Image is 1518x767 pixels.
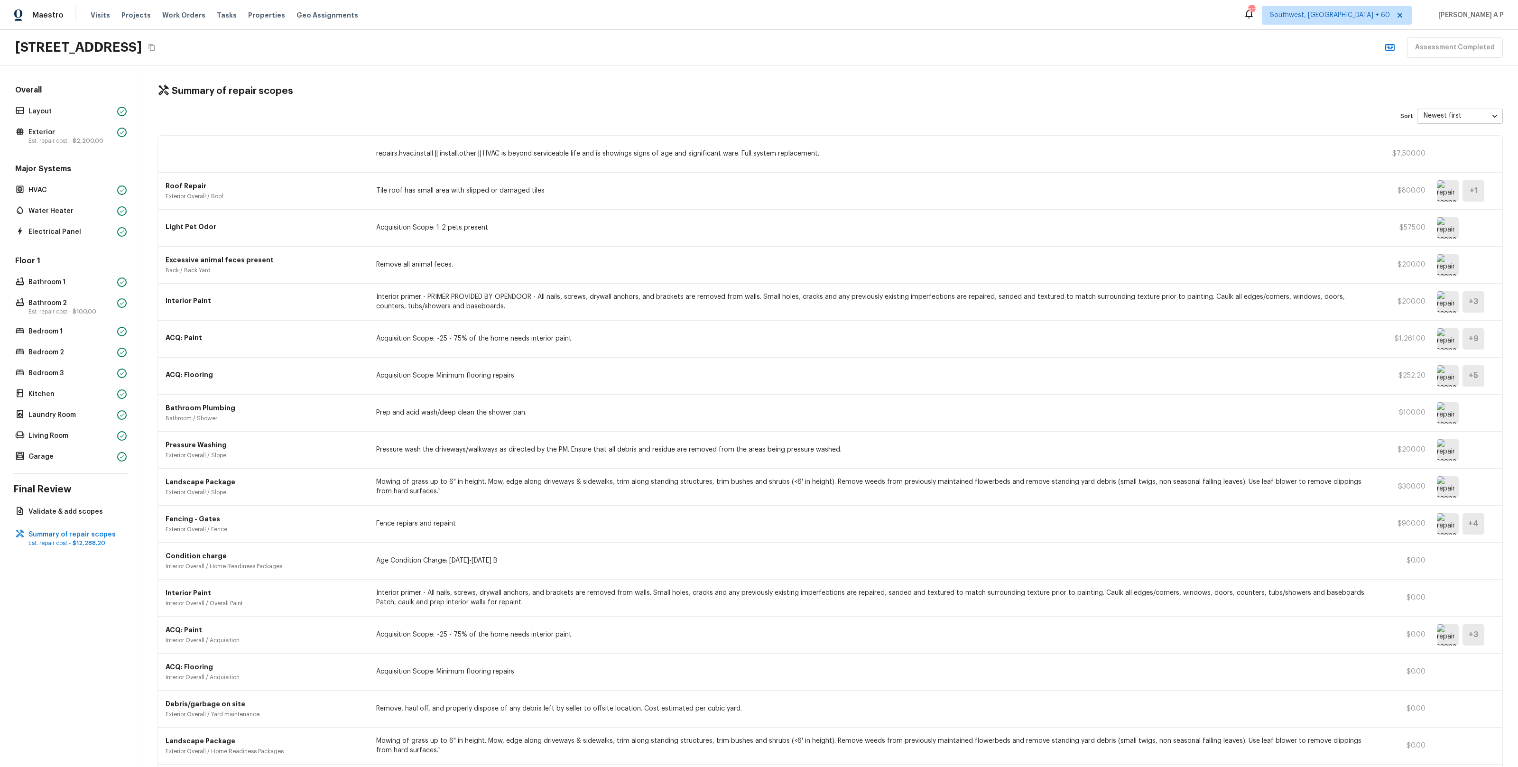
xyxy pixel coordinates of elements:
span: Visits [91,10,110,20]
img: repair scope asset [1437,291,1459,313]
p: Bathroom 1 [28,277,113,287]
p: Debris/garbage on site [166,699,365,709]
p: ACQ: Flooring [166,370,365,379]
p: Interior Overall / Acquisition [166,637,365,644]
p: Interior Paint [166,588,365,598]
p: $200.00 [1383,297,1425,306]
p: Remove all animal feces. [376,260,1371,269]
p: Acquisition Scope: 1-2 pets present [376,223,1371,232]
p: Fence repiars and repaint [376,519,1371,528]
p: $200.00 [1383,445,1425,454]
img: repair scope asset [1437,476,1459,498]
p: Bedroom 3 [28,369,113,378]
p: $800.00 [1383,186,1425,195]
p: $252.20 [1383,371,1425,380]
h5: + 3 [1469,296,1478,307]
p: Bedroom 1 [28,327,113,336]
p: $200.00 [1383,260,1425,269]
span: Projects [121,10,151,20]
h5: + 5 [1469,370,1478,381]
img: repair scope asset [1437,439,1459,461]
p: Bedroom 2 [28,348,113,357]
p: Mowing of grass up to 6" in height. Mow, edge along driveways & sidewalks, trim along standing st... [376,736,1371,755]
p: repairs.hvac.install || install.other || HVAC is beyond serviceable life and is showings signs of... [376,149,1371,158]
img: repair scope asset [1437,402,1459,424]
img: repair scope asset [1437,624,1459,646]
div: Newest first [1417,103,1503,129]
p: Acquisition Scope: ~25 - 75% of the home needs interior paint [376,630,1371,639]
p: $575.00 [1383,223,1425,232]
p: $0.00 [1383,556,1425,565]
h4: Final Review [13,483,129,496]
p: Exterior Overall / Slope [166,452,365,459]
p: Exterior Overall / Home Readiness Packages [166,748,365,755]
p: Layout [28,107,113,116]
p: Acquisition Scope: ~25 - 75% of the home needs interior paint [376,334,1371,343]
p: Acquisition Scope: Minimum flooring repairs [376,667,1371,676]
p: $900.00 [1383,519,1425,528]
img: repair scope asset [1437,254,1459,276]
p: Exterior [28,128,113,137]
span: Properties [248,10,285,20]
p: Tile roof has small area with slipped or damaged tiles [376,186,1371,195]
p: Prep and acid wash/deep clean the shower pan. [376,408,1371,417]
p: Mowing of grass up to 6" in height. Mow, edge along driveways & sidewalks, trim along standing st... [376,477,1371,496]
img: repair scope asset [1437,365,1459,387]
p: $0.00 [1383,704,1425,713]
img: repair scope asset [1437,513,1459,535]
p: Kitchen [28,389,113,399]
button: Copy Address [146,41,158,54]
span: [PERSON_NAME] A P [1435,10,1504,20]
span: Geo Assignments [296,10,358,20]
p: Remove, haul off, and properly dispose of any debris left by seller to offsite location. Cost est... [376,704,1371,713]
p: $0.00 [1383,741,1425,750]
p: Interior primer - PRIMER PROVIDED BY OPENDOOR - All nails, screws, drywall anchors, and brackets ... [376,292,1371,311]
p: ACQ: Paint [166,625,365,635]
p: Pressure wash the driveways/walkways as directed by the PM. Ensure that all debris and residue ar... [376,445,1371,454]
p: Excessive animal feces present [166,255,365,265]
p: Exterior Overall / Fence [166,526,365,533]
p: $300.00 [1383,482,1425,491]
p: Bathroom / Shower [166,415,365,422]
p: $0.00 [1383,630,1425,639]
p: ACQ: Paint [166,333,365,342]
p: Pressure Washing [166,440,365,450]
p: Validate & add scopes [28,507,123,517]
p: Living Room [28,431,113,441]
p: $0.00 [1383,593,1425,602]
span: $12,288.20 [73,540,105,546]
img: repair scope asset [1437,328,1459,350]
h5: + 4 [1468,518,1479,529]
p: Age Condition Charge: [DATE]-[DATE] B [376,556,1371,565]
h5: Overall [13,85,129,97]
h5: + 1 [1470,185,1478,196]
p: Exterior Overall / Roof [166,193,365,200]
span: Tasks [217,12,237,18]
p: Laundry Room [28,410,113,420]
p: Exterior Overall / Slope [166,489,365,496]
div: 517 [1248,6,1255,15]
p: Est. repair cost - [28,137,113,145]
p: Bathroom 2 [28,298,113,308]
p: Interior Paint [166,296,365,305]
span: $2,200.00 [73,138,103,144]
h2: [STREET_ADDRESS] [15,39,142,56]
p: Interior primer - All nails, screws, drywall anchors, and brackets are removed from walls. Small ... [376,588,1371,607]
img: repair scope asset [1437,180,1459,202]
p: Interior Overall / Home Readiness Packages [166,563,365,570]
p: Exterior Overall / Yard maintenance [166,711,365,718]
p: ACQ: Flooring [166,662,365,672]
p: Summary of repair scopes [28,530,123,539]
p: Est. repair cost - [28,539,123,547]
h5: Floor 1 [13,256,129,268]
span: Work Orders [162,10,205,20]
p: Est. repair cost - [28,308,113,315]
p: HVAC [28,185,113,195]
p: Electrical Panel [28,227,113,237]
p: Landscape Package [166,736,365,746]
span: $100.00 [73,309,96,314]
img: repair scope asset [1437,217,1459,239]
p: Acquisition Scope: Minimum flooring repairs [376,371,1371,380]
h4: Summary of repair scopes [172,85,293,97]
span: Southwest, [GEOGRAPHIC_DATA] + 60 [1270,10,1390,20]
